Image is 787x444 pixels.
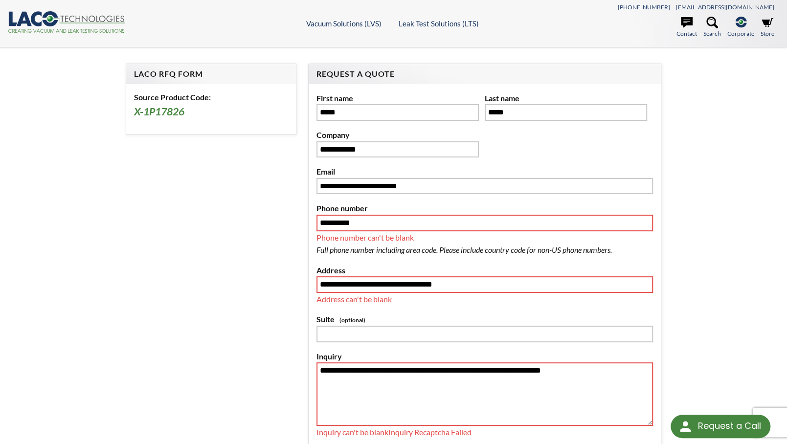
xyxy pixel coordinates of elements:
[316,350,653,363] label: Inquiry
[677,419,693,434] img: round button
[671,415,770,438] div: Request a Call
[316,69,653,79] h4: Request A Quote
[399,19,479,28] a: Leak Test Solutions (LTS)
[761,17,774,38] a: Store
[134,69,288,79] h4: LACO RFQ Form
[306,19,382,28] a: Vacuum Solutions (LVS)
[134,105,288,119] h3: X-1P17826
[316,233,414,242] span: Phone number can't be blank
[676,17,697,38] a: Contact
[697,415,761,437] div: Request a Call
[727,29,754,38] span: Corporate
[316,202,653,215] label: Phone number
[316,427,388,437] span: Inquiry can't be blank
[388,427,472,437] span: Inquiry Recaptcha Failed
[316,294,392,304] span: Address can't be blank
[316,313,653,326] label: Suite
[485,92,647,105] label: Last name
[676,3,774,11] a: [EMAIL_ADDRESS][DOMAIN_NAME]
[316,264,653,277] label: Address
[316,129,479,141] label: Company
[618,3,670,11] a: [PHONE_NUMBER]
[134,92,211,102] b: Source Product Code:
[316,92,479,105] label: First name
[316,165,653,178] label: Email
[316,244,644,256] p: Full phone number including area code. Please include country code for non-US phone numbers.
[703,17,721,38] a: Search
